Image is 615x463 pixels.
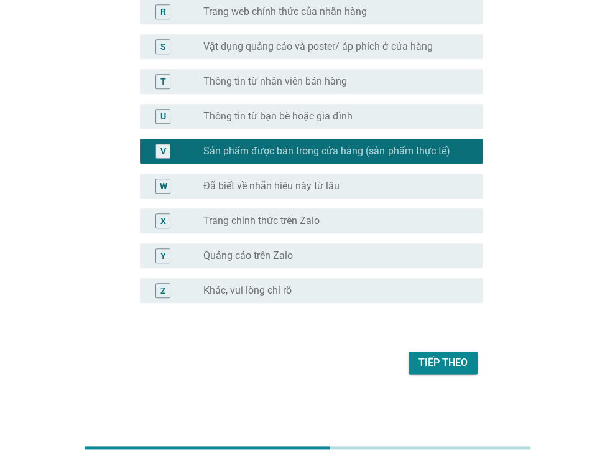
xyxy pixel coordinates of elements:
label: Đã biết về nhãn hiệu này từ lâu [203,180,340,192]
div: Y [160,249,166,262]
label: Khác, vui lòng chỉ rõ [203,284,292,297]
button: Tiếp theo [409,352,478,374]
label: Vật dụng quảng cáo và poster/ áp phích ở cửa hàng [203,40,432,53]
div: X [160,214,166,227]
label: Trang chính thức trên Zalo [203,215,320,227]
label: Thông tin từ bạn bè hoặc gia đình [203,110,353,123]
label: Trang web chính thức của nhãn hàng [203,6,367,18]
label: Thông tin từ nhân viên bán hàng [203,75,347,88]
div: Tiếp theo [418,355,468,370]
div: R [160,5,166,18]
label: Quảng cáo trên Zalo [203,250,293,262]
label: Sản phẩm được bán trong cửa hàng (sản phẩm thực tế) [203,145,450,157]
div: V [160,144,166,157]
div: W [159,179,167,192]
div: U [160,110,166,123]
div: T [160,75,166,88]
div: S [160,40,166,53]
div: Z [160,284,166,297]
